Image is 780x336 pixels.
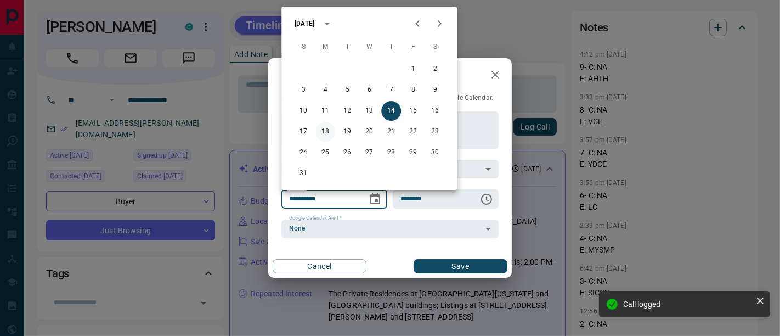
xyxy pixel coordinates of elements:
div: [DATE] [295,19,314,29]
button: 18 [315,122,335,142]
button: 6 [359,80,379,100]
button: Save [414,259,507,273]
span: Friday [403,36,423,58]
button: 3 [293,80,313,100]
button: 14 [381,101,401,121]
button: 13 [359,101,379,121]
button: 10 [293,101,313,121]
button: 1 [403,59,423,79]
button: Next month [428,13,450,35]
button: 16 [425,101,445,121]
div: Call logged [623,300,751,309]
span: Tuesday [337,36,357,58]
button: 20 [359,122,379,142]
button: 27 [359,143,379,163]
button: 24 [293,143,313,163]
span: Saturday [425,36,445,58]
button: 28 [381,143,401,163]
button: Choose time, selected time is 6:00 AM [476,188,498,210]
button: 22 [403,122,423,142]
button: 9 [425,80,445,100]
button: Choose date, selected date is Aug 14, 2025 [364,188,386,210]
button: 7 [381,80,401,100]
button: 4 [315,80,335,100]
button: 26 [337,143,357,163]
span: Thursday [381,36,401,58]
button: calendar view is open, switch to year view [318,14,336,33]
button: 8 [403,80,423,100]
span: Monday [315,36,335,58]
button: 5 [337,80,357,100]
label: Google Calendar Alert [289,215,342,222]
button: 11 [315,101,335,121]
button: 19 [337,122,357,142]
span: Sunday [293,36,313,58]
button: 30 [425,143,445,163]
span: Wednesday [359,36,379,58]
button: 12 [337,101,357,121]
button: 21 [381,122,401,142]
button: 17 [293,122,313,142]
button: 31 [293,164,313,183]
button: 25 [315,143,335,163]
button: 2 [425,59,445,79]
div: None [281,220,499,238]
button: 29 [403,143,423,163]
h2: Edit Task [268,58,340,93]
button: Cancel [273,259,366,273]
button: 23 [425,122,445,142]
button: Previous month [406,13,428,35]
button: 15 [403,101,423,121]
